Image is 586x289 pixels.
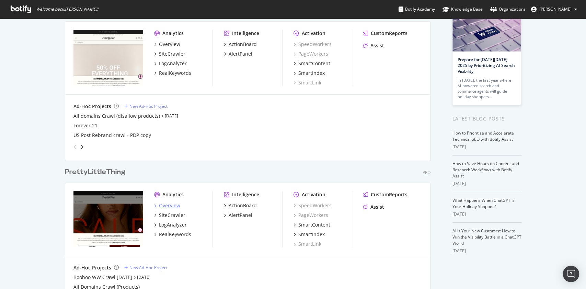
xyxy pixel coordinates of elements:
[154,202,180,209] a: Overview
[298,60,330,67] div: SmartContent
[294,221,330,228] a: SmartContent
[229,50,252,57] div: AlertPanel
[452,181,521,187] div: [DATE]
[490,6,526,13] div: Organizations
[294,202,332,209] a: SpeedWorkers
[65,167,126,177] div: PrettyLittleThing
[294,241,321,247] a: SmartLink
[298,221,330,228] div: SmartContent
[154,41,180,48] a: Overview
[159,202,180,209] div: Overview
[298,231,325,238] div: SmartIndex
[154,60,187,67] a: LogAnalyzer
[452,197,515,209] a: What Happens When ChatGPT Is Your Holiday Shopper?
[154,221,187,228] a: LogAnalyzer
[452,248,521,254] div: [DATE]
[294,212,328,219] a: PageWorkers
[159,41,180,48] div: Overview
[371,30,407,37] div: CustomReports
[80,143,84,150] div: angle-right
[124,265,168,270] a: New Ad-Hoc Project
[363,42,384,49] a: Assist
[526,4,583,15] button: [PERSON_NAME]
[229,202,257,209] div: ActionBoard
[154,50,185,57] a: SiteCrawler
[294,79,321,86] a: SmartLink
[73,132,151,139] a: US Post Rebrand crawl - PDP copy
[423,170,430,175] div: Pro
[73,191,143,247] img: Prettylittlething.com
[224,212,252,219] a: AlertPanel
[371,191,407,198] div: CustomReports
[159,221,187,228] div: LogAnalyzer
[294,70,325,77] a: SmartIndex
[73,264,111,271] div: Ad-Hoc Projects
[370,42,384,49] div: Assist
[224,202,257,209] a: ActionBoard
[452,161,519,179] a: How to Save Hours on Content and Research Workflows with Botify Assist
[298,70,325,77] div: SmartIndex
[452,130,514,142] a: How to Prioritize and Accelerate Technical SEO with Botify Assist
[294,60,330,67] a: SmartContent
[73,103,111,110] div: Ad-Hoc Projects
[124,103,168,109] a: New Ad-Hoc Project
[73,274,132,281] a: Boohoo WW Crawl [DATE]
[452,115,521,123] div: Latest Blog Posts
[458,57,515,74] a: Prepare for [DATE][DATE] 2025 by Prioritizing AI Search Visibility
[154,212,185,219] a: SiteCrawler
[563,266,579,282] div: Open Intercom Messenger
[224,50,252,57] a: AlertPanel
[302,191,325,198] div: Activation
[129,265,168,270] div: New Ad-Hoc Project
[137,274,150,280] a: [DATE]
[73,30,143,85] img: prettylittlething.us
[294,41,332,48] a: SpeedWorkers
[229,212,252,219] div: AlertPanel
[229,41,257,48] div: ActionBoard
[73,113,160,119] a: All domains Crawl (disallow products)
[452,15,521,51] img: Prepare for Black Friday 2025 by Prioritizing AI Search Visibility
[539,6,572,12] span: Tess Healey
[363,30,407,37] a: CustomReports
[159,60,187,67] div: LogAnalyzer
[36,7,98,12] span: Welcome back, [PERSON_NAME] !
[452,144,521,150] div: [DATE]
[232,191,259,198] div: Intelligence
[452,211,521,217] div: [DATE]
[224,41,257,48] a: ActionBoard
[162,30,184,37] div: Analytics
[159,212,185,219] div: SiteCrawler
[452,228,521,246] a: AI Is Your New Customer: How to Win the Visibility Battle in a ChatGPT World
[232,30,259,37] div: Intelligence
[294,231,325,238] a: SmartIndex
[165,113,178,119] a: [DATE]
[154,231,191,238] a: RealKeywords
[363,204,384,210] a: Assist
[458,78,516,100] div: In [DATE], the first year where AI-powered search and commerce agents will guide holiday shoppers…
[159,70,191,77] div: RealKeywords
[71,141,80,152] div: angle-left
[159,231,191,238] div: RealKeywords
[443,6,483,13] div: Knowledge Base
[73,122,97,129] a: Forever 21
[399,6,435,13] div: Botify Academy
[302,30,325,37] div: Activation
[154,70,191,77] a: RealKeywords
[65,167,128,177] a: PrettyLittleThing
[370,204,384,210] div: Assist
[363,191,407,198] a: CustomReports
[159,50,185,57] div: SiteCrawler
[129,103,168,109] div: New Ad-Hoc Project
[294,50,328,57] a: PageWorkers
[162,191,184,198] div: Analytics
